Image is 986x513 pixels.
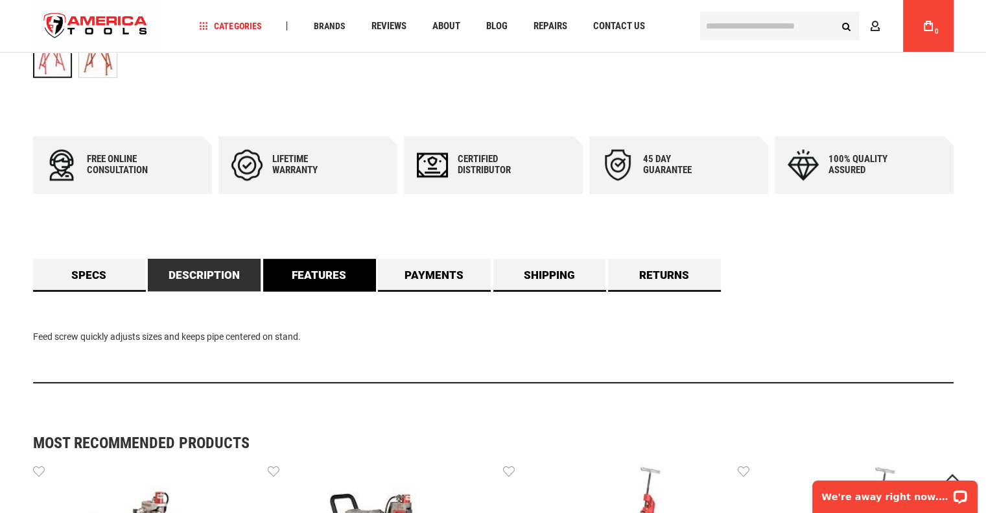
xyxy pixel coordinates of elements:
[371,21,406,31] span: Reviews
[313,21,345,30] span: Brands
[87,154,165,176] div: Free online consultation
[608,259,721,291] a: Returns
[199,21,261,30] span: Categories
[432,21,460,31] span: About
[79,40,117,77] img: RIDGID 64642 AD. ROLLER STAND W/STEEL WHEELS
[533,21,567,31] span: Repairs
[263,259,376,291] a: Features
[378,259,491,291] a: Payments
[480,18,513,35] a: Blog
[193,18,267,35] a: Categories
[365,18,412,35] a: Reviews
[804,472,986,513] iframe: LiveChat chat widget
[33,2,159,51] a: store logo
[593,21,644,31] span: Contact Us
[493,259,606,291] a: Shipping
[272,154,350,176] div: Lifetime warranty
[33,291,954,383] div: Feed screw quickly adjusts sizes and keeps pipe centered on stand.
[527,18,572,35] a: Repairs
[486,21,507,31] span: Blog
[935,28,939,35] span: 0
[643,154,721,176] div: 45 day Guarantee
[458,154,535,176] div: Certified Distributor
[834,14,859,38] button: Search
[828,154,906,176] div: 100% quality assured
[78,32,117,84] div: RIDGID 64642 AD. ROLLER STAND W/STEEL WHEELS
[33,259,146,291] a: Specs
[307,18,351,35] a: Brands
[33,2,159,51] img: America Tools
[426,18,465,35] a: About
[33,435,908,451] strong: Most Recommended Products
[148,259,261,291] a: Description
[587,18,650,35] a: Contact Us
